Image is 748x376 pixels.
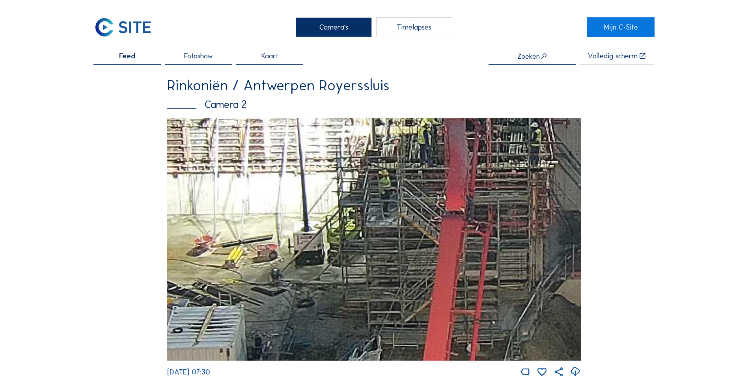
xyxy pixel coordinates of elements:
span: Fotoshow [184,52,213,60]
div: Camera's [296,17,372,37]
div: Camera 2 [167,99,581,110]
a: C-SITE Logo [93,17,161,37]
a: Mijn C-Site [587,17,655,37]
div: Rinkoniën / Antwerpen Royerssluis [167,78,581,93]
img: C-SITE Logo [93,17,152,37]
div: Timelapses [376,17,452,37]
span: Feed [119,52,135,60]
div: Volledig scherm [588,52,638,60]
img: Image [167,118,581,361]
span: Kaart [261,52,278,60]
